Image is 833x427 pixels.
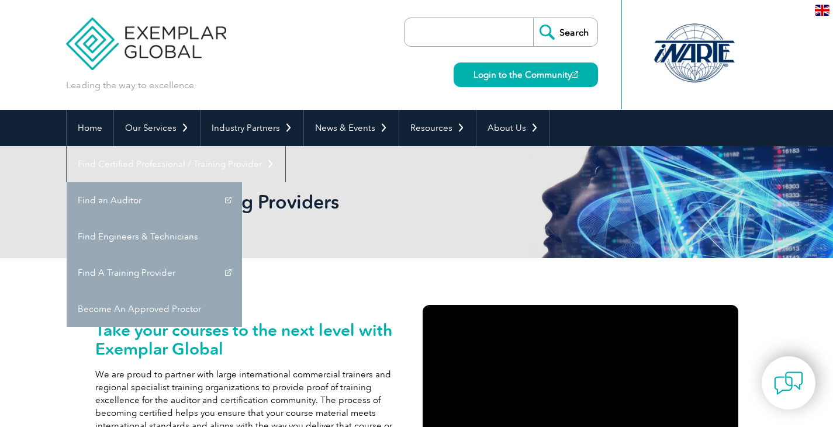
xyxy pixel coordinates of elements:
[399,110,476,146] a: Resources
[66,79,194,92] p: Leading the way to excellence
[67,255,242,291] a: Find A Training Provider
[201,110,303,146] a: Industry Partners
[67,146,285,182] a: Find Certified Professional / Training Provider
[304,110,399,146] a: News & Events
[815,5,829,16] img: en
[66,193,557,211] h2: Programs for Training Providers
[95,321,411,358] h2: Take your courses to the next level with Exemplar Global
[67,110,113,146] a: Home
[476,110,549,146] a: About Us
[454,63,598,87] a: Login to the Community
[67,218,242,255] a: Find Engineers & Technicians
[67,291,242,327] a: Become An Approved Proctor
[114,110,200,146] a: Our Services
[572,71,578,78] img: open_square.png
[67,182,242,218] a: Find an Auditor
[774,369,803,398] img: contact-chat.png
[533,18,597,46] input: Search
